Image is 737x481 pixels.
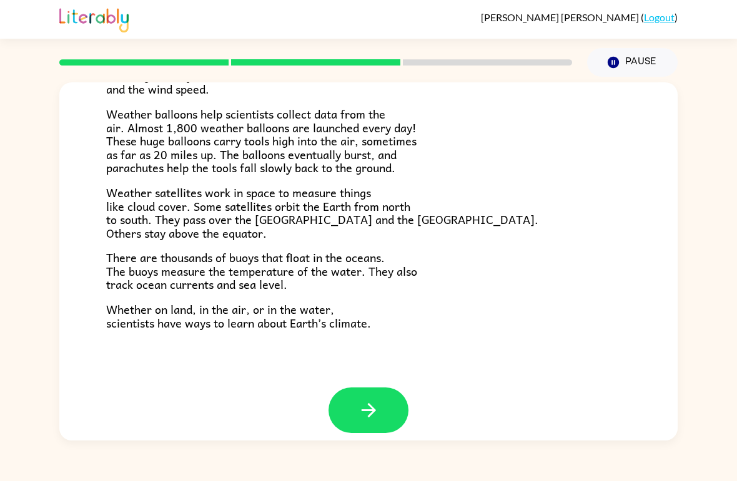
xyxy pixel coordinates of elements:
button: Pause [587,48,678,77]
a: Logout [644,11,675,23]
span: [PERSON_NAME] [PERSON_NAME] [481,11,641,23]
span: There are thousands of buoys that float in the oceans. The buoys measure the temperature of the w... [106,248,417,293]
span: Weather balloons help scientists collect data from the air. Almost 1,800 weather balloons are lau... [106,105,417,177]
img: Literably [59,5,129,32]
span: Whether on land, in the air, or in the water, scientists have ways to learn about Earth’s climate. [106,300,371,332]
div: ( ) [481,11,678,23]
span: Weather satellites work in space to measure things like cloud cover. Some satellites orbit the Ea... [106,183,538,242]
